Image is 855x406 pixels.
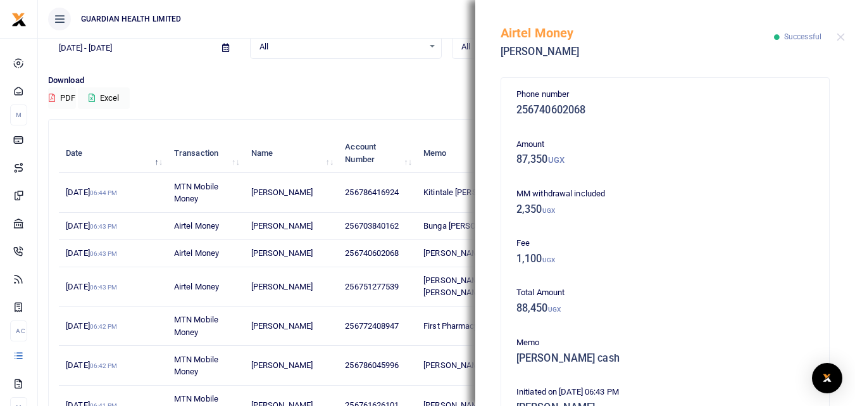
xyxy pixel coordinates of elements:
th: Date: activate to sort column descending [59,134,167,173]
small: UGX [548,306,561,313]
p: Initiated on [DATE] 06:43 PM [516,386,814,399]
button: PDF [48,87,76,109]
h5: [PERSON_NAME] cash [516,352,814,365]
span: 256772408947 [345,321,399,331]
span: First Pharmacy Cash Purchase [423,321,535,331]
small: 06:42 PM [90,362,118,369]
small: 06:43 PM [90,250,118,257]
span: Bunga [PERSON_NAME] cash [423,221,530,231]
p: Download [48,74,845,87]
span: [DATE] [66,248,117,258]
span: 256703840162 [345,221,399,231]
input: select period [48,37,212,59]
span: MTN Mobile Money [174,182,218,204]
span: MTN Mobile Money [174,315,218,337]
p: Total Amount [516,286,814,300]
p: Memo [516,336,814,350]
small: UGX [548,155,565,165]
span: Kitintale [PERSON_NAME] Cash [423,187,537,197]
p: MM withdrawal included [516,187,814,201]
h5: 256740602068 [516,104,814,117]
p: Amount [516,138,814,151]
span: Airtel Money [174,248,219,258]
small: UGX [542,257,555,263]
span: Airtel Money [174,282,219,291]
a: logo-small logo-large logo-large [11,14,27,23]
span: 256740602068 [345,248,399,258]
small: 06:43 PM [90,223,118,230]
h5: 1,100 [516,253,814,265]
th: Memo: activate to sort column ascending [416,134,559,173]
small: 06:42 PM [90,323,118,330]
span: [PERSON_NAME] cash [423,248,505,258]
small: UGX [542,207,555,214]
span: 256751277539 [345,282,399,291]
span: [PERSON_NAME] [251,360,313,370]
span: [DATE] [66,187,117,197]
img: logo-small [11,12,27,27]
span: 256786416924 [345,187,399,197]
span: MTN Mobile Money [174,355,218,377]
span: GUARDIAN HEALTH LIMITED [76,13,186,25]
span: [PERSON_NAME] [251,221,313,231]
span: [PERSON_NAME] [251,321,313,331]
span: [PERSON_NAME] cash [423,360,505,370]
h5: 2,350 [516,203,814,216]
span: Successful [784,32,821,41]
small: 06:43 PM [90,284,118,291]
button: Close [837,33,845,41]
span: [DATE] [66,282,117,291]
span: 256786045996 [345,360,399,370]
th: Transaction: activate to sort column ascending [167,134,244,173]
span: All [259,41,423,53]
h5: 87,350 [516,153,814,166]
small: 06:44 PM [90,189,118,196]
p: Fee [516,237,814,250]
span: [DATE] [66,360,117,370]
th: Name: activate to sort column ascending [244,134,339,173]
th: Account Number: activate to sort column ascending [338,134,416,173]
span: Airtel Money [174,221,219,231]
span: [DATE] [66,321,117,331]
span: [PERSON_NAME] [251,187,313,197]
span: [PERSON_NAME] float and [PERSON_NAME] cash [423,276,519,298]
li: M [10,105,27,125]
div: Open Intercom Messenger [812,363,842,393]
p: Phone number [516,88,814,101]
span: All [461,41,625,53]
h5: [PERSON_NAME] [501,46,774,58]
h5: 88,450 [516,302,814,315]
li: Ac [10,320,27,341]
span: [DATE] [66,221,117,231]
h5: Airtel Money [501,25,774,41]
span: [PERSON_NAME] [251,282,313,291]
button: Excel [78,87,130,109]
span: [PERSON_NAME] [251,248,313,258]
